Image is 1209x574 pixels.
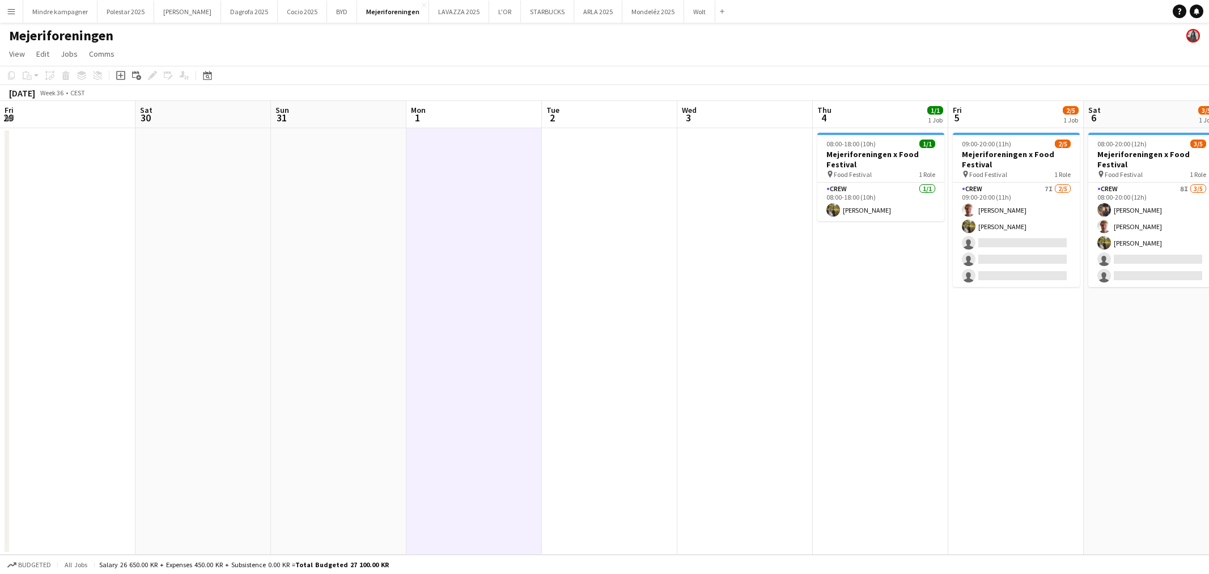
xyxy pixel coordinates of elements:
span: 2/5 [1055,140,1071,148]
span: 08:00-18:00 (10h) [826,140,876,148]
app-job-card: 08:00-18:00 (10h)1/1Mejeriforeningen x Food Festival Food Festival1 RoleCrew1/108:00-18:00 (10h)[... [817,133,944,221]
span: 31 [274,111,289,124]
a: Jobs [56,47,82,61]
span: Jobs [61,49,78,59]
a: View [5,47,29,61]
div: Salary 26 650.00 KR + Expenses 450.00 KR + Subsistence 0.00 KR = [99,560,389,569]
span: Comms [89,49,114,59]
button: Polestar 2025 [97,1,154,23]
span: Total Budgeted 27 100.00 KR [295,560,389,569]
button: Mindre kampagner [23,1,97,23]
span: Food Festival [1105,170,1143,179]
span: Tue [546,105,559,115]
div: CEST [70,88,85,97]
a: Edit [32,47,54,61]
span: Wed [682,105,697,115]
button: Cocio 2025 [278,1,327,23]
span: 5 [951,111,962,124]
span: 4 [816,111,832,124]
button: BYD [327,1,357,23]
span: 1 Role [919,170,935,179]
button: STARBUCKS [521,1,574,23]
span: 1 Role [1190,170,1206,179]
span: Mon [411,105,426,115]
div: 1 Job [1063,116,1078,124]
span: Sat [140,105,152,115]
span: 29 [3,111,14,124]
span: View [9,49,25,59]
button: Mondeléz 2025 [622,1,684,23]
button: [PERSON_NAME] [154,1,221,23]
span: Food Festival [834,170,872,179]
span: 1 [409,111,426,124]
button: Wolt [684,1,715,23]
span: 1/1 [927,106,943,115]
app-user-avatar: Mia Tidemann [1186,29,1200,43]
span: 6 [1087,111,1101,124]
span: 1/1 [919,140,935,148]
h1: Mejeriforeningen [9,27,113,44]
span: All jobs [62,560,90,569]
span: Fri [5,105,14,115]
app-card-role: Crew7I2/509:00-20:00 (11h)[PERSON_NAME][PERSON_NAME] [953,183,1080,287]
span: 08:00-20:00 (12h) [1097,140,1147,148]
button: LAVAZZA 2025 [429,1,489,23]
button: Dagrofa 2025 [221,1,278,23]
span: 3/5 [1190,140,1206,148]
span: Week 36 [37,88,66,97]
span: Fri [953,105,962,115]
h3: Mejeriforeningen x Food Festival [817,149,944,170]
button: Mejeriforeningen [357,1,429,23]
span: 1 Role [1054,170,1071,179]
span: 2 [545,111,559,124]
span: 3 [680,111,697,124]
button: L'OR [489,1,521,23]
span: 2/5 [1063,106,1079,115]
button: Budgeted [6,559,53,571]
h3: Mejeriforeningen x Food Festival [953,149,1080,170]
span: Budgeted [18,561,51,569]
a: Comms [84,47,119,61]
span: Sun [275,105,289,115]
app-job-card: 09:00-20:00 (11h)2/5Mejeriforeningen x Food Festival Food Festival1 RoleCrew7I2/509:00-20:00 (11h... [953,133,1080,287]
span: Thu [817,105,832,115]
span: 09:00-20:00 (11h) [962,140,1011,148]
span: Sat [1088,105,1101,115]
div: [DATE] [9,87,35,99]
div: 1 Job [928,116,943,124]
app-card-role: Crew1/108:00-18:00 (10h)[PERSON_NAME] [817,183,944,221]
span: Edit [36,49,49,59]
button: ARLA 2025 [574,1,622,23]
span: Food Festival [969,170,1007,179]
span: 30 [138,111,152,124]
